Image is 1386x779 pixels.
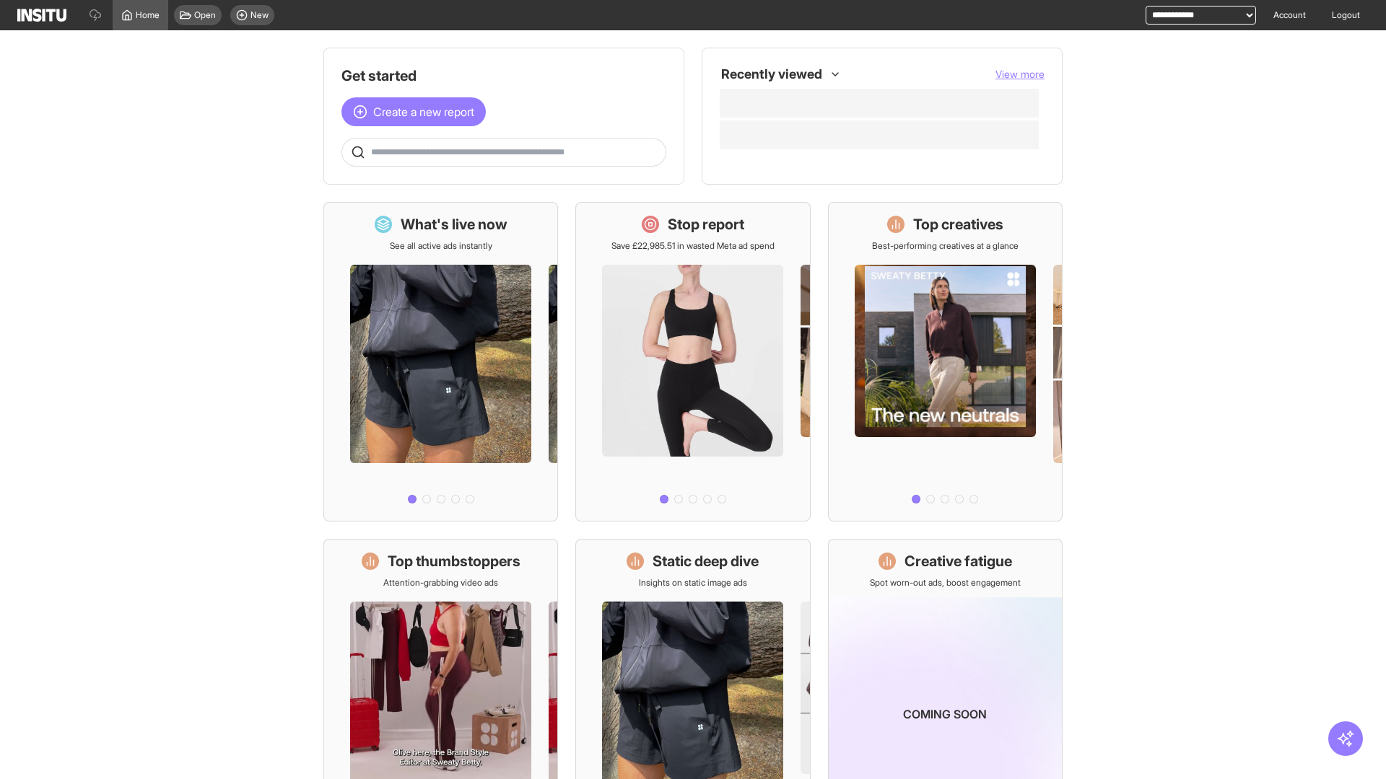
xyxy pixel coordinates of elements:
a: Top creativesBest-performing creatives at a glance [828,202,1063,521]
h1: Get started [341,66,666,86]
span: View more [995,68,1045,80]
a: Stop reportSave £22,985.51 in wasted Meta ad spend [575,202,810,521]
img: Logo [17,9,66,22]
h1: Top creatives [913,214,1003,234]
p: See all active ads instantly [390,240,492,252]
a: What's live nowSee all active ads instantly [323,202,558,521]
span: Create a new report [373,103,474,120]
span: Home [136,9,160,21]
h1: What's live now [401,214,507,234]
h1: Top thumbstoppers [388,551,520,571]
span: New [250,9,269,21]
span: Open [194,9,216,21]
h1: Stop report [668,214,744,234]
p: Insights on static image ads [639,577,747,589]
button: Create a new report [341,97,486,126]
h1: Static deep dive [653,551,759,571]
p: Attention-grabbing video ads [383,577,498,589]
p: Save £22,985.51 in wasted Meta ad spend [611,240,775,252]
p: Best-performing creatives at a glance [872,240,1019,252]
button: View more [995,67,1045,82]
